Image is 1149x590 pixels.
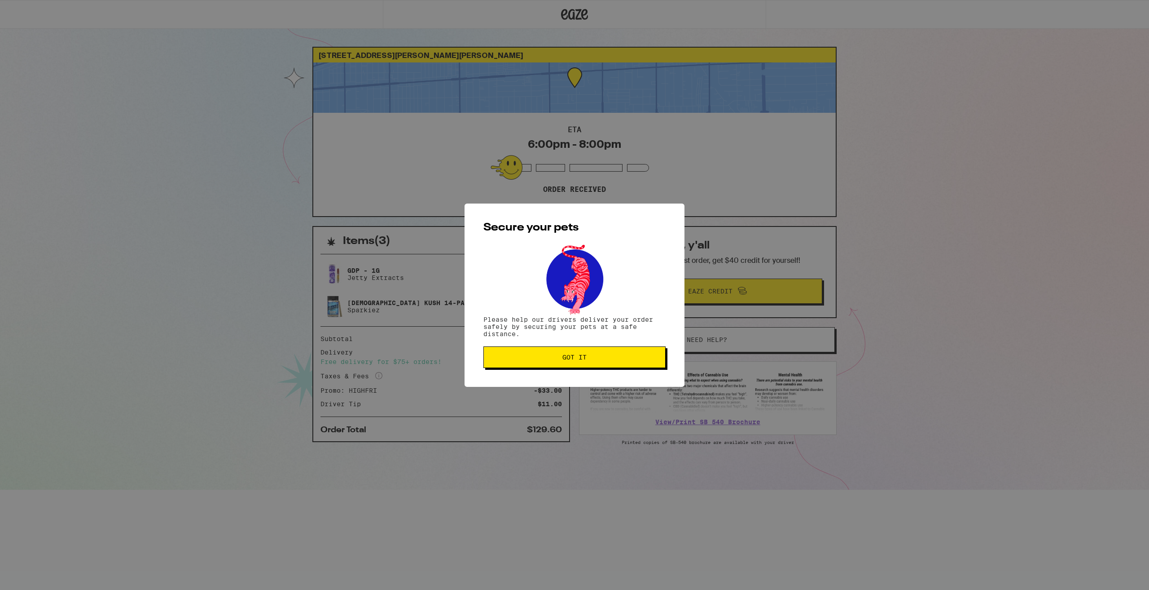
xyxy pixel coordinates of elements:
[5,6,65,13] span: Hi. Need any help?
[562,354,587,360] span: Got it
[483,346,666,368] button: Got it
[483,316,666,337] p: Please help our drivers deliver your order safely by securing your pets at a safe distance.
[483,222,666,233] h2: Secure your pets
[538,242,611,316] img: pets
